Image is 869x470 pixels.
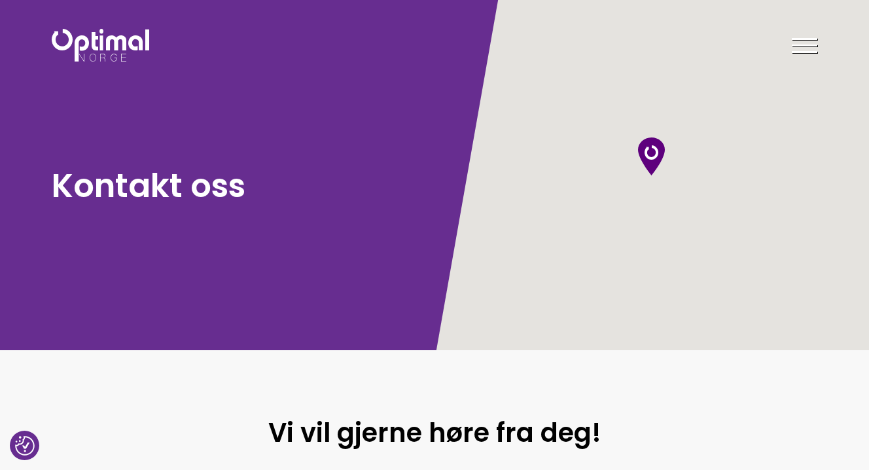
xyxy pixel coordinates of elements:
[15,436,35,456] button: Samtykkepreferanser
[52,164,428,207] h1: Kontakt oss
[638,137,665,175] div: Optimal norge
[117,416,752,450] h1: Vi vil gjerne høre fra deg!
[52,29,149,62] img: Optimal Norge
[15,436,35,456] img: Revisit consent button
